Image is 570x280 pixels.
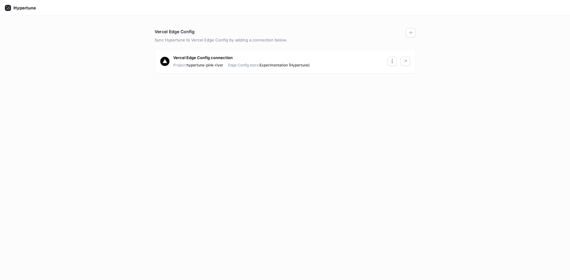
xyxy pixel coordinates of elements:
h3: Vercel Edge Config [155,28,195,35]
p: Sync Hypertune to Vercel Edge Config by adding a connection below. [155,37,416,43]
span: Edge Config store: [228,63,260,67]
span: Project: [173,63,187,67]
p: Vercel Edge Config connection [173,55,233,61]
p: hypertune-pink-river [173,62,223,68]
p: Experimentation (Hypertune) [228,62,310,68]
img: Vercel logo [160,57,170,66]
